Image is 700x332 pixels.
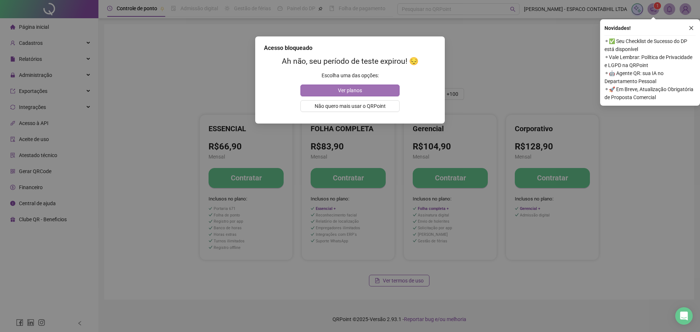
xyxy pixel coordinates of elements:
span: Ver planos [338,86,362,94]
h2: Ah não, seu período de teste expirou! 😔 [264,55,436,67]
span: ⚬ 🤖 Agente QR: sua IA no Departamento Pessoal [604,69,696,85]
span: ⚬ ✅ Seu Checklist de Sucesso do DP está disponível [604,37,696,53]
span: Não quero mais usar o QRPoint [315,102,386,110]
button: Ver planos [300,85,399,96]
span: ⚬ Vale Lembrar: Política de Privacidade e LGPD na QRPoint [604,53,696,69]
span: Novidades ! [604,24,631,32]
button: Não quero mais usar o QRPoint [300,100,399,112]
div: Open Intercom Messenger [675,307,693,325]
div: Acesso bloqueado [264,44,436,52]
p: Escolha uma das opções: [264,71,436,79]
span: close [689,26,694,31]
span: ⚬ 🚀 Em Breve, Atualização Obrigatória de Proposta Comercial [604,85,696,101]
